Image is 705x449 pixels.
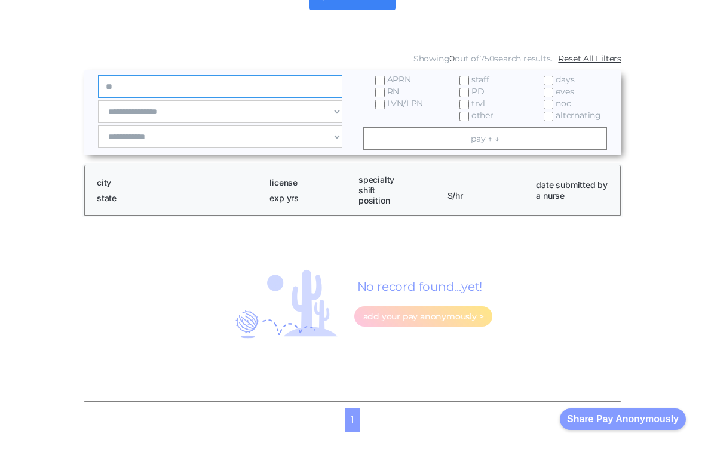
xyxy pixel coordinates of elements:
[97,177,259,188] h1: city
[97,193,259,204] h1: state
[84,50,621,155] form: Email Form
[544,112,553,121] input: alternating
[447,180,526,201] h1: $/hr
[556,109,601,121] span: alternating
[375,100,385,109] input: LVN/LPN
[560,408,686,430] button: Share Pay Anonymously
[387,97,424,109] span: LVN/LPN
[556,85,574,97] span: eves
[449,53,455,64] span: 0
[354,306,493,327] a: add your pay anonymously >
[471,85,485,97] span: PD
[459,88,469,97] input: PD
[480,53,494,64] span: 750
[375,88,385,97] input: RN
[536,180,614,201] h1: date submitted by a nurse
[544,100,553,109] input: noc
[556,73,574,85] span: days
[358,195,437,206] h1: position
[544,76,553,85] input: days
[358,185,437,196] h1: shift
[269,193,348,204] h1: exp yrs
[558,53,621,64] a: Reset All Filters
[471,97,485,109] span: trvl
[358,174,437,185] h1: specialty
[84,408,621,432] div: List
[544,88,553,97] input: eves
[375,76,385,85] input: APRN
[363,127,608,150] a: pay ↑ ↓
[556,97,571,109] span: noc
[413,53,553,64] div: Showing out of search results.
[459,100,469,109] input: trvl
[269,177,348,188] h1: license
[459,76,469,85] input: staff
[459,112,469,121] input: other
[387,85,400,97] span: RN
[345,408,360,432] a: 1
[354,279,483,294] h1: No record found...yet!
[387,73,411,85] span: APRN
[471,73,489,85] span: staff
[471,109,493,121] span: other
